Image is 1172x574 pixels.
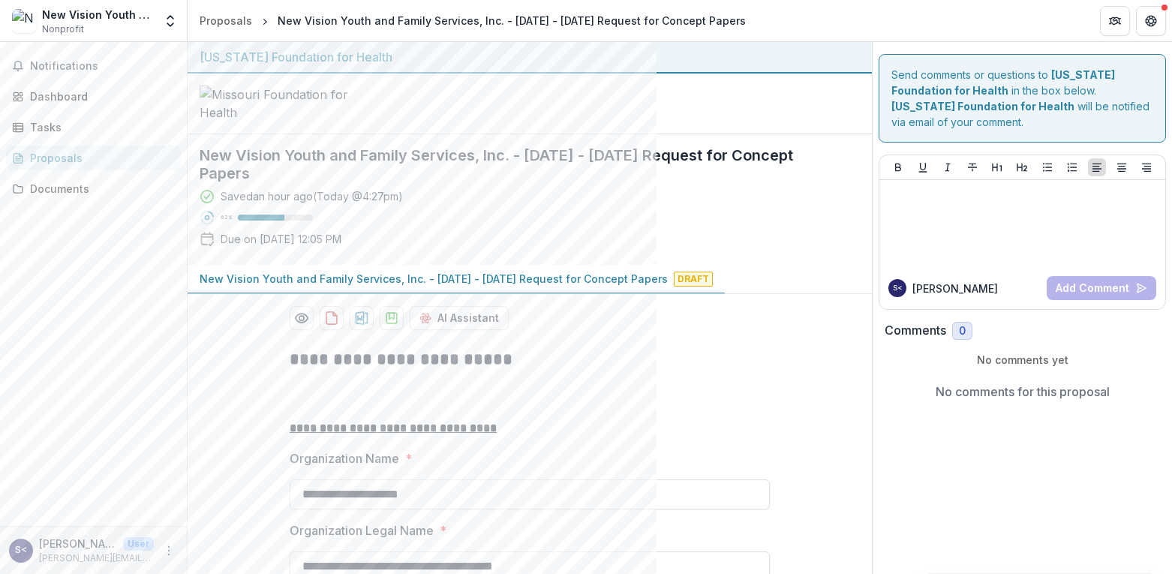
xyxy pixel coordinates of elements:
h2: Comments [885,323,946,338]
div: Proposals [30,150,169,166]
button: Heading 2 [1013,158,1031,176]
button: AI Assistant [410,306,509,330]
span: Draft [674,272,713,287]
button: Strike [963,158,981,176]
button: Notifications [6,54,181,78]
p: Due on [DATE] 12:05 PM [221,231,341,247]
button: Italicize [939,158,957,176]
p: 62 % [221,212,232,223]
h2: New Vision Youth and Family Services, Inc. - [DATE] - [DATE] Request for Concept Papers [200,146,836,182]
button: Partners [1100,6,1130,36]
button: Bold [889,158,907,176]
span: 0 [959,325,966,338]
p: New Vision Youth and Family Services, Inc. - [DATE] - [DATE] Request for Concept Papers [200,271,668,287]
button: Align Center [1113,158,1131,176]
div: Shari Boxdorfer <shari@newvisioncounseling.com> [15,545,27,555]
button: Align Left [1088,158,1106,176]
div: Tasks [30,119,169,135]
button: Ordered List [1063,158,1081,176]
p: Organization Name [290,449,399,467]
nav: breadcrumb [194,10,752,32]
p: No comments yet [885,352,1160,368]
span: Notifications [30,60,175,73]
div: Dashboard [30,89,169,104]
div: Documents [30,181,169,197]
button: Align Right [1137,158,1155,176]
img: Missouri Foundation for Health [200,86,350,122]
div: Proposals [200,13,252,29]
p: [PERSON_NAME][EMAIL_ADDRESS][DOMAIN_NAME] [39,551,154,565]
div: [US_STATE] Foundation for Health [200,48,860,66]
button: Open entity switcher [160,6,181,36]
button: download-proposal [320,306,344,330]
button: Preview f306be6e-e250-4e05-a44b-6325759c03ad-0.pdf [290,306,314,330]
p: User [123,537,154,551]
div: New Vision Youth and Family Services, Inc. - [DATE] - [DATE] Request for Concept Papers [278,13,746,29]
div: Shari Boxdorfer <shari@newvisioncounseling.com> [893,284,903,292]
a: Proposals [194,10,258,32]
a: Documents [6,176,181,201]
button: More [160,542,178,560]
button: Bullet List [1038,158,1056,176]
button: download-proposal [380,306,404,330]
a: Dashboard [6,84,181,109]
img: New Vision Youth and Family Services, Inc. [12,9,36,33]
button: download-proposal [350,306,374,330]
p: No comments for this proposal [936,383,1110,401]
a: Proposals [6,146,181,170]
p: Organization Legal Name [290,521,434,539]
div: New Vision Youth and Family Services, Inc. [42,7,154,23]
button: Add Comment [1047,276,1156,300]
strong: [US_STATE] Foundation for Health [891,100,1074,113]
div: Saved an hour ago ( Today @ 4:27pm ) [221,188,403,204]
p: [PERSON_NAME] <[PERSON_NAME][EMAIL_ADDRESS][DOMAIN_NAME]> [39,536,117,551]
a: Tasks [6,115,181,140]
p: [PERSON_NAME] [912,281,998,296]
button: Heading 1 [988,158,1006,176]
button: Get Help [1136,6,1166,36]
button: Underline [914,158,932,176]
div: Send comments or questions to in the box below. will be notified via email of your comment. [879,54,1166,143]
span: Nonprofit [42,23,84,36]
